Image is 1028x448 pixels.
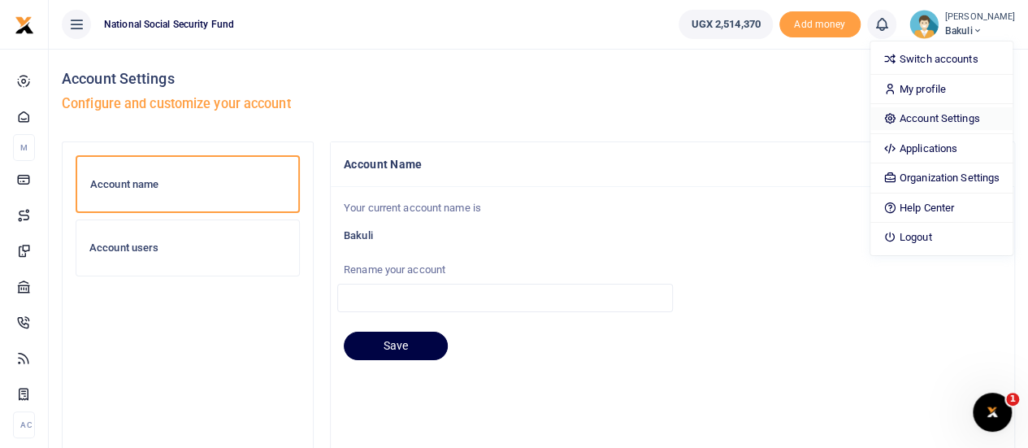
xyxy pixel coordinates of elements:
a: profile-user [PERSON_NAME] Bakuli [909,10,1015,39]
a: Switch accounts [870,48,1013,71]
li: Wallet ballance [672,10,779,39]
label: Rename your account [337,262,673,278]
button: Save [344,332,448,361]
span: UGX 2,514,370 [691,16,760,33]
img: profile-user [909,10,939,39]
span: Bakuli [945,24,1015,38]
a: Account users [76,220,300,276]
h4: Account Settings [62,70,1015,88]
h5: Configure and customize your account [62,96,1015,112]
h6: Bakuli [344,229,1001,242]
h6: Account users [89,241,286,254]
a: Organization Settings [870,167,1013,189]
h6: Account name [90,178,285,191]
li: M [13,134,35,161]
a: Applications [870,137,1013,160]
li: Toup your wallet [779,11,861,38]
span: 1 [1006,393,1019,406]
a: Account Settings [870,107,1013,130]
a: Help Center [870,197,1013,220]
li: Ac [13,411,35,438]
img: logo-small [15,15,34,35]
a: My profile [870,78,1013,101]
p: Your current account name is [344,200,1001,217]
a: Logout [870,226,1013,249]
small: [PERSON_NAME] [945,11,1015,24]
a: UGX 2,514,370 [679,10,772,39]
span: Add money [779,11,861,38]
a: logo-small logo-large logo-large [15,18,34,30]
a: Add money [779,17,861,29]
h4: Account Name [344,155,1001,173]
a: Account name [76,155,300,214]
iframe: Intercom live chat [973,393,1012,432]
span: National Social Security Fund [98,17,241,32]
